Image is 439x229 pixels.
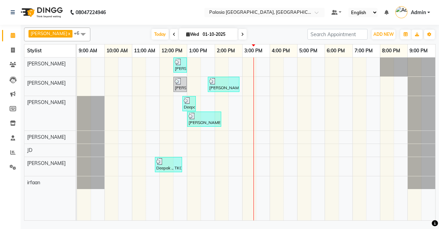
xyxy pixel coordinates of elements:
div: Deepak ., TK01, 11:50 AM-12:50 PM, Hair cut - [DEMOGRAPHIC_DATA] HAIR CUT BY MASTER STYLIST [DEMO... [156,158,181,171]
a: 11:00 AM [132,46,157,56]
a: 1:00 PM [187,46,209,56]
a: 9:00 AM [77,46,99,56]
button: ADD NEW [372,30,395,39]
a: 10:00 AM [105,46,130,56]
span: [PERSON_NAME] [27,80,66,86]
a: 5:00 PM [297,46,319,56]
div: [PERSON_NAME] ., TK04, 01:45 PM-02:55 PM, Eyelash Extension - THREADING EYEBROW (₹50),Other Body ... [209,78,239,91]
img: logo [18,3,65,22]
a: 3:00 PM [243,46,264,56]
a: 7:00 PM [353,46,374,56]
span: JD [27,147,32,153]
a: 4:00 PM [270,46,292,56]
div: [PERSON_NAME] VELPUL, TK03, 01:00 PM-02:15 PM, Other Body Services - HALF LEG INTERNATIONAL WAX (... [188,113,221,126]
img: Admin [395,6,407,18]
a: 2:00 PM [215,46,237,56]
a: 8:00 PM [380,46,402,56]
span: irfaan [27,179,40,186]
span: [PERSON_NAME] [27,99,66,105]
div: [PERSON_NAME], TK02, 12:30 PM-01:00 PM, Other Hair Services - [DEMOGRAPHIC_DATA] [PERSON_NAME] TRIM [174,78,186,91]
div: [PERSON_NAME], TK02, 12:30 PM-01:00 PM, Other Hair Services - [DEMOGRAPHIC_DATA] [PERSON_NAME] TRIM [174,59,186,72]
div: Deepak ., TK01, 12:50 PM-01:20 PM, Other Body Services - UPPERLIP / NOSE/EAR/EYEBROW /CHIN/FOREHE... [183,97,195,110]
span: [PERSON_NAME] [31,31,67,36]
span: Stylist [27,48,42,54]
a: 12:00 PM [160,46,184,56]
input: Search Appointment [307,29,368,40]
input: 2025-10-01 [201,29,235,40]
span: Today [151,29,169,40]
a: 9:00 PM [408,46,429,56]
a: x [67,31,70,36]
span: [PERSON_NAME] [27,160,66,166]
span: Wed [184,32,201,37]
span: [PERSON_NAME] [27,134,66,140]
a: 6:00 PM [325,46,347,56]
span: ADD NEW [373,32,394,37]
span: +6 [74,30,85,36]
b: 08047224946 [76,3,106,22]
span: [PERSON_NAME] [27,61,66,67]
span: Admin [411,9,426,16]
